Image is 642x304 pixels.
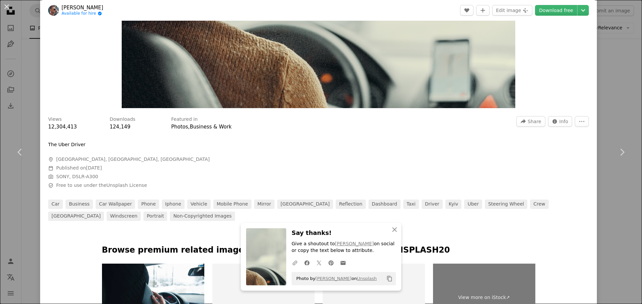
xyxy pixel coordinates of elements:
[138,200,159,209] a: phone
[485,200,527,209] a: steering wheel
[48,212,104,221] a: [GEOGRAPHIC_DATA]
[384,273,395,284] button: Copy to clipboard
[530,200,548,209] a: crew
[516,116,545,127] button: Share this image
[602,120,642,184] a: Next
[315,276,351,281] a: [PERSON_NAME]
[143,212,167,221] a: portrait
[445,200,462,209] a: kyiv
[528,116,541,126] span: Share
[107,212,141,221] a: windscreen
[48,124,77,130] span: 12,304,413
[357,276,377,281] a: Unsplash
[170,212,235,221] a: Non-copyrighted images
[86,165,102,171] time: January 24, 2018 at 2:00:18 AM GMT+7
[403,200,419,209] a: taxi
[335,241,374,246] a: [PERSON_NAME]
[292,241,396,254] p: Give a shoutout to on social or copy the text below to attribute.
[102,245,535,256] p: Browse premium related images on iStock | Save 20% with code UNSPLASH20
[56,182,147,189] span: Free to use under the
[48,141,86,148] p: The Uber Driver
[337,256,349,269] a: Share over email
[577,5,589,16] button: Choose download size
[492,5,532,16] button: Edit image
[293,273,377,284] span: Photo by on
[48,116,62,123] h3: Views
[110,116,135,123] h3: Downloads
[62,11,103,16] a: Available for hire
[48,200,63,209] a: car
[535,5,577,16] a: Download free
[336,200,366,209] a: reflection
[313,256,325,269] a: Share on Twitter
[188,124,190,130] span: ,
[368,200,401,209] a: dashboard
[575,116,589,127] button: More Actions
[56,165,102,171] span: Published on
[48,5,59,16] img: Go to Viktor Bystrov's profile
[162,200,185,209] a: iphone
[464,200,482,209] a: uber
[62,4,103,11] a: [PERSON_NAME]
[325,256,337,269] a: Share on Pinterest
[476,5,490,16] button: Add to Collection
[106,183,147,188] a: Unsplash License
[171,124,188,130] a: Photos
[171,116,198,123] h3: Featured in
[460,5,473,16] button: Like
[213,200,251,209] a: mobile phone
[187,200,211,209] a: vehicle
[254,200,275,209] a: mirror
[96,200,135,209] a: car wallpaper
[56,174,98,180] button: SONY, DSLR-A300
[66,200,93,209] a: business
[422,200,443,209] a: driver
[292,228,396,238] h3: Say thanks!
[548,116,572,127] button: Stats about this image
[56,156,210,163] span: [GEOGRAPHIC_DATA], [GEOGRAPHIC_DATA], [GEOGRAPHIC_DATA]
[301,256,313,269] a: Share on Facebook
[559,116,568,126] span: Info
[190,124,231,130] a: Business & Work
[110,124,130,130] span: 124,149
[277,200,333,209] a: [GEOGRAPHIC_DATA]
